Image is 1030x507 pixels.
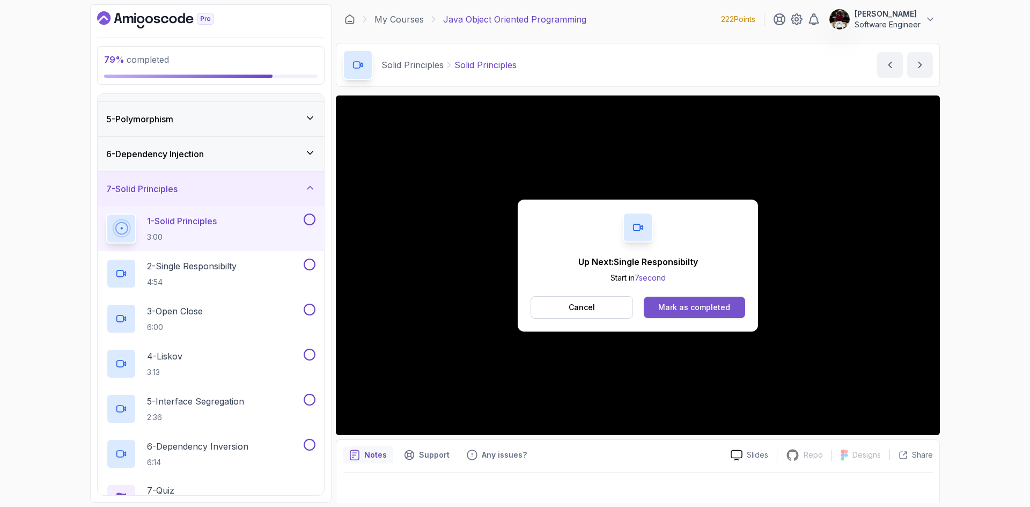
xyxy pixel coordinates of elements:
span: 7 second [635,273,666,282]
p: 5 - Interface Segregation [147,395,244,408]
p: 222 Points [721,14,755,25]
button: Support button [398,446,456,464]
p: Repo [804,450,823,460]
p: 2:36 [147,412,244,423]
button: 2-Single Responsibilty4:54 [106,259,315,289]
a: Dashboard [344,14,355,25]
p: Notes [364,450,387,460]
p: 2 - Single Responsibilty [147,260,237,273]
img: user profile image [829,9,850,30]
button: user profile image[PERSON_NAME]Software Engineer [829,9,936,30]
p: 3:13 [147,367,182,378]
button: Cancel [531,296,633,319]
span: 79 % [104,54,124,65]
a: My Courses [374,13,424,26]
p: Up Next: Single Responsibilty [578,255,698,268]
p: 7 - Quiz [147,484,174,497]
p: 4:54 [147,277,237,288]
p: 6 - Dependency Inversion [147,440,248,453]
p: Share [912,450,933,460]
p: 4 - Liskov [147,350,182,363]
p: Slides [747,450,768,460]
button: 5-Interface Segregation2:36 [106,394,315,424]
a: Dashboard [97,11,239,28]
a: Slides [722,450,777,461]
p: Solid Principles [454,58,517,71]
button: 7-Solid Principles [98,172,324,206]
p: Solid Principles [381,58,444,71]
p: 6:14 [147,457,248,468]
p: 3:00 [147,232,217,243]
button: Mark as completed [644,297,745,318]
span: completed [104,54,169,65]
p: 1 - Solid Principles [147,215,217,227]
div: Mark as completed [658,302,730,313]
p: Support [419,450,450,460]
iframe: 2 - SOLID Principles [336,95,940,435]
p: Java Object Oriented Programming [443,13,586,26]
p: Software Engineer [855,19,921,30]
h3: 6 - Dependency Injection [106,148,204,160]
button: Feedback button [460,446,533,464]
p: [PERSON_NAME] [855,9,921,19]
button: notes button [343,446,393,464]
button: previous content [877,52,903,78]
button: 3-Open Close6:00 [106,304,315,334]
p: Any issues? [482,450,527,460]
p: 6:00 [147,322,203,333]
h3: 7 - Solid Principles [106,182,178,195]
p: Designs [852,450,881,460]
button: Share [889,450,933,460]
button: next content [907,52,933,78]
p: 3 - Open Close [147,305,203,318]
button: 4-Liskov3:13 [106,349,315,379]
p: Start in [578,273,698,283]
p: Cancel [569,302,595,313]
button: 6-Dependency Injection [98,137,324,171]
button: 5-Polymorphism [98,102,324,136]
h3: 5 - Polymorphism [106,113,173,126]
button: 6-Dependency Inversion6:14 [106,439,315,469]
button: 1-Solid Principles3:00 [106,214,315,244]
